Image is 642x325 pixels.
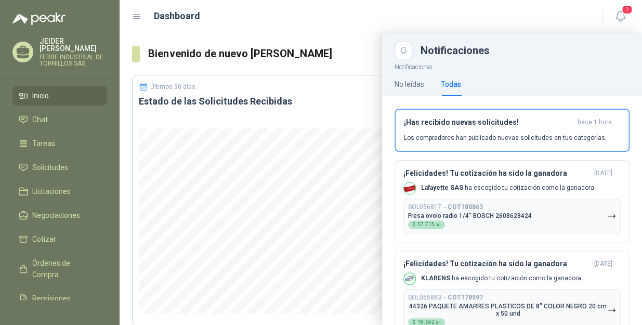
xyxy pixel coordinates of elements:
[12,253,107,284] a: Órdenes de Compra
[32,114,48,125] span: Chat
[408,203,483,211] p: SOL056817 →
[403,169,590,178] h3: ¡Felicidades! Tu cotización ha sido la ganadora
[448,294,483,301] b: COT178597
[12,110,107,129] a: Chat
[403,259,590,268] h3: ¡Felicidades! Tu cotización ha sido la ganadora
[417,222,441,227] span: 57.715
[611,7,630,26] button: 1
[32,293,71,304] span: Remisiones
[441,79,461,90] div: Todas
[12,181,107,201] a: Licitaciones
[395,109,630,152] button: ¡Has recibido nuevas solicitudes!hace 1 hora Los compradores han publicado nuevas solicitudes en ...
[404,183,415,194] img: Company Logo
[32,138,55,149] span: Tareas
[395,42,412,59] button: Close
[12,86,107,106] a: Inicio
[40,37,107,52] p: JEIDER [PERSON_NAME]
[12,134,107,153] a: Tareas
[382,59,642,72] p: Notificaciones
[417,320,441,325] span: 18.642
[404,273,415,284] img: Company Logo
[395,160,630,242] button: ¡Felicidades! Tu cotización ha sido la ganadora[DATE] Company LogoLafayette SAS ha escogido tu co...
[12,205,107,225] a: Negociaciones
[435,223,441,227] span: ,00
[421,45,630,56] div: Notificaciones
[12,158,107,177] a: Solicitudes
[408,212,532,219] p: Fresa ovolo radio 1/4" BOSCH 2608628424
[435,320,441,325] span: ,54
[40,54,107,67] p: FERRE INDUSTRIAL DE TORNILLOS SAS
[404,118,573,127] h3: ¡Has recibido nuevas solicitudes!
[32,210,80,221] span: Negociaciones
[408,303,607,317] p: 44326 PAQUETE AMARRES PLASTICOS DE 8" COLOR NEGRO 20 cm x 50 und
[32,186,71,197] span: Licitaciones
[621,5,633,15] span: 1
[408,294,483,302] p: SOL055863 →
[578,118,612,127] span: hace 1 hora
[32,162,68,173] span: Solicitudes
[12,289,107,308] a: Remisiones
[395,79,424,90] div: No leídas
[594,169,612,178] span: [DATE]
[32,90,49,101] span: Inicio
[421,184,463,191] b: Lafayette SAS
[154,9,200,23] h1: Dashboard
[421,275,450,282] b: KLARENS
[12,12,65,25] img: Logo peakr
[12,229,107,249] a: Cotizar
[404,133,607,142] p: Los compradores han publicado nuevas solicitudes en tus categorías.
[408,220,445,229] div: $
[403,199,621,233] button: SOL056817→COT180863Fresa ovolo radio 1/4" BOSCH 2608628424$57.715,00
[594,259,612,268] span: [DATE]
[421,184,594,192] p: ha escogido tu cotización como la ganadora
[32,233,56,245] span: Cotizar
[421,274,581,283] p: ha escogido tu cotización como la ganadora
[448,203,483,211] b: COT180863
[32,257,97,280] span: Órdenes de Compra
